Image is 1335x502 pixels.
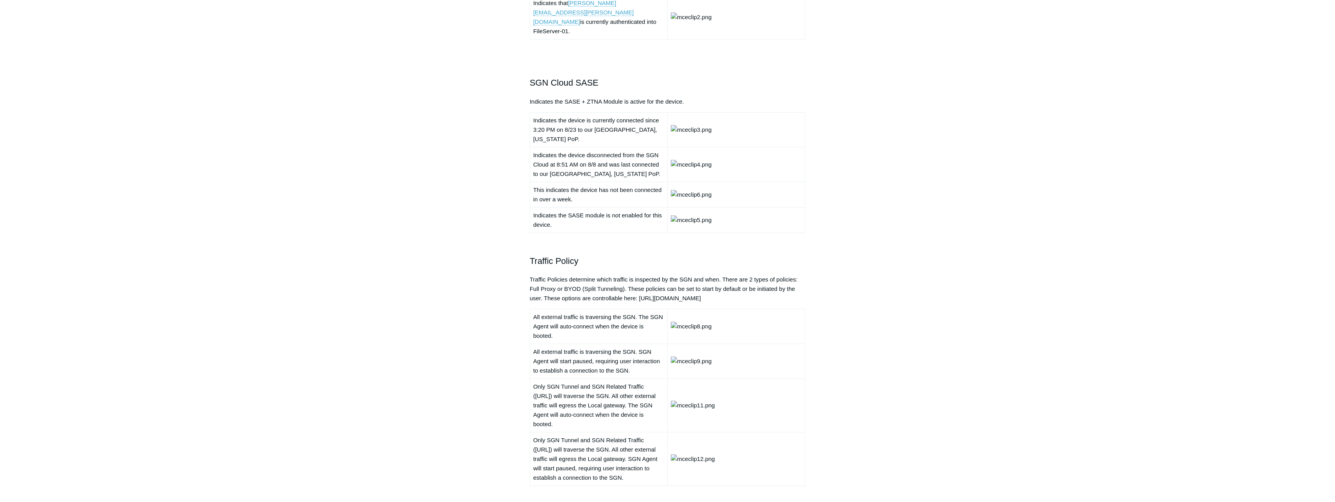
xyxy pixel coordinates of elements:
h2: SGN Cloud SASE [530,76,806,90]
td: Only SGN Tunnel and SGN Related Traffic ([URL]) will traverse the SGN. All other external traffic... [530,379,667,432]
img: mceclip6.png [671,190,711,199]
td: Only SGN Tunnel and SGN Related Traffic ([URL]) will traverse the SGN. All other external traffic... [530,432,667,486]
td: This indicates the device has not been connected in over a week. [530,182,667,207]
td: Indicates the device is currently connected since 3:20 PM on 8/23 to our [GEOGRAPHIC_DATA], [US_S... [530,112,667,147]
td: Indicates the device disconnected from the SGN Cloud at 8:51 AM on 8/8 and was last connected to ... [530,147,667,182]
img: mceclip9.png [671,357,711,366]
img: mceclip2.png [671,13,711,22]
td: All external traffic is traversing the SGN. The SGN Agent will auto-connect when the device is bo... [530,309,667,344]
td: Indicates the SASE module is not enabled for this device. [530,207,667,233]
img: mceclip5.png [671,215,711,225]
img: mceclip11.png [671,401,715,410]
p: Indicates the SASE + ZTNA Module is active for the device. [530,97,806,106]
img: mceclip8.png [671,322,711,331]
h2: Traffic Policy [530,254,806,268]
img: mceclip3.png [671,125,711,134]
p: Traffic Policies determine which traffic is inspected by the SGN and when. There are 2 types of p... [530,275,806,303]
img: mceclip4.png [671,160,711,169]
td: All external traffic is traversing the SGN. SGN Agent will start paused, requiring user interacti... [530,344,667,379]
img: mceclip12.png [671,454,715,464]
